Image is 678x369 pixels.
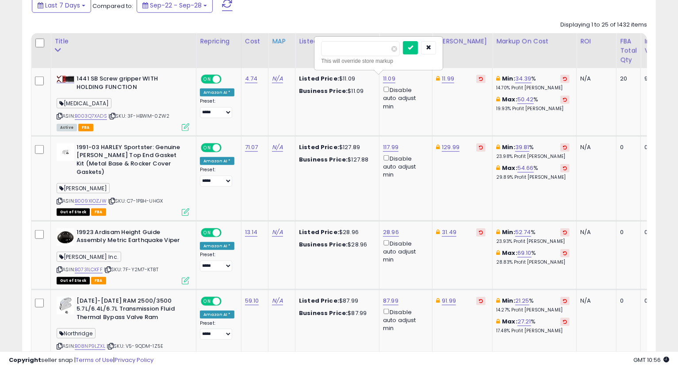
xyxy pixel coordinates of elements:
b: Listed Price: [299,143,339,151]
span: All listings that are currently out of stock and unavailable for purchase on Amazon [57,208,90,216]
div: N/A [580,297,609,305]
div: This will override store markup [321,57,436,65]
div: $28.96 [299,241,372,249]
div: % [496,143,570,160]
b: Min: [502,74,515,83]
a: 87.99 [383,296,398,305]
div: % [496,249,570,265]
div: N/A [580,75,609,83]
a: 28.96 [383,228,399,237]
span: FBA [91,208,106,216]
a: 11.09 [383,74,395,83]
div: 20 [620,75,634,83]
div: $11.09 [299,87,372,95]
div: Preset: [200,320,234,340]
div: Amazon AI * [200,311,234,319]
div: [PERSON_NAME] [436,37,489,46]
b: Listed Price: [299,296,339,305]
b: 1441 SB Screw gripper WITH HOLDING FUNCTION [77,75,184,93]
div: Amazon AI * [200,242,234,250]
div: Preset: [200,252,234,272]
div: Preset: [200,167,234,187]
span: [PERSON_NAME] Inc. [57,252,121,262]
a: 21.25 [515,296,529,305]
span: All listings currently available for purchase on Amazon [57,124,77,131]
a: 59.10 [245,296,259,305]
span: Compared to: [92,2,133,10]
div: Repricing [200,37,237,46]
a: 34.39 [515,74,532,83]
span: | SKU: C7-1PBH-UHGX [108,197,163,204]
span: ON [202,76,213,83]
a: 39.81 [515,143,529,152]
div: Listed Price [299,37,375,46]
div: ASIN: [57,75,189,130]
div: % [496,164,570,181]
b: Listed Price: [299,228,339,236]
b: Max: [502,317,517,326]
p: 19.93% Profit [PERSON_NAME] [496,106,570,112]
p: 28.83% Profit [PERSON_NAME] [496,259,570,265]
a: 54.66 [517,164,534,173]
div: N/A [580,228,609,236]
div: Inv. value [644,37,669,55]
a: 129.99 [442,143,460,152]
b: Business Price: [299,309,348,317]
b: Min: [502,296,515,305]
a: 52.74 [515,228,531,237]
img: 31clWQIrItL._SL40_.jpg [57,297,74,315]
b: Max: [502,95,517,104]
b: [DATE]-[DATE] RAM 2500/3500 5.7L/6.4L/6.7L Transmission Fluid Thermal Bypass Valve Ram [77,297,184,324]
span: | SKU: 3F-HBWM-0ZW2 [108,112,169,119]
a: 11.99 [442,74,454,83]
a: 27.21 [517,317,531,326]
b: 19923 Ardisam Height Guide Assembly Metric Earthquake Viper [77,228,184,247]
div: $87.99 [299,309,372,317]
a: 71.07 [245,143,258,152]
span: | SKU: 7F-Y2M7-KT8T [104,266,158,273]
a: Privacy Policy [115,356,153,364]
b: Business Price: [299,87,348,95]
b: 1991-03 HARLEY Sportster: Genuine [PERSON_NAME] Top End Gasket Kit (Metal Base & Rocker Cover Gas... [77,143,184,178]
span: FBA [78,124,93,131]
a: B009XIOZJW [75,197,107,205]
b: Listed Price: [299,74,339,83]
div: 0 [620,228,634,236]
div: 0 [644,143,666,151]
a: 4.74 [245,74,258,83]
div: $28.96 [299,228,372,236]
span: | SKU: V5-9QDM-1Z5E [107,342,163,350]
a: Terms of Use [76,356,113,364]
div: Cost [245,37,265,46]
a: 69.10 [517,249,532,258]
div: $87.99 [299,297,372,305]
div: FBA Total Qty [620,37,637,65]
span: [MEDICAL_DATA] [57,98,111,108]
div: 94.80 [644,75,666,83]
span: OFF [220,229,234,236]
th: The percentage added to the cost of goods (COGS) that forms the calculator for Min & Max prices. [493,33,577,68]
span: Last 7 Days [45,1,80,10]
span: All listings that are currently out of stock and unavailable for purchase on Amazon [57,277,90,284]
span: Northridge [57,328,96,338]
b: Max: [502,249,517,257]
div: % [496,75,570,91]
b: Max: [502,164,517,172]
span: OFF [220,144,234,151]
div: $127.89 [299,143,372,151]
a: B0731LCKFF [75,266,103,273]
div: N/A [580,143,609,151]
span: OFF [220,297,234,305]
img: 41NGGHRNeXL._SL40_.jpg [57,228,74,246]
a: B003Q7XADS [75,112,107,120]
p: 29.89% Profit [PERSON_NAME] [496,174,570,181]
div: Displaying 1 to 25 of 1432 items [560,21,647,29]
b: Min: [502,228,515,236]
div: Amazon AI * [200,88,234,96]
span: ON [202,297,213,305]
div: % [496,318,570,334]
span: ON [202,144,213,151]
span: ON [202,229,213,236]
img: 411rxtY-MEL._SL40_.jpg [57,76,74,83]
div: % [496,228,570,245]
